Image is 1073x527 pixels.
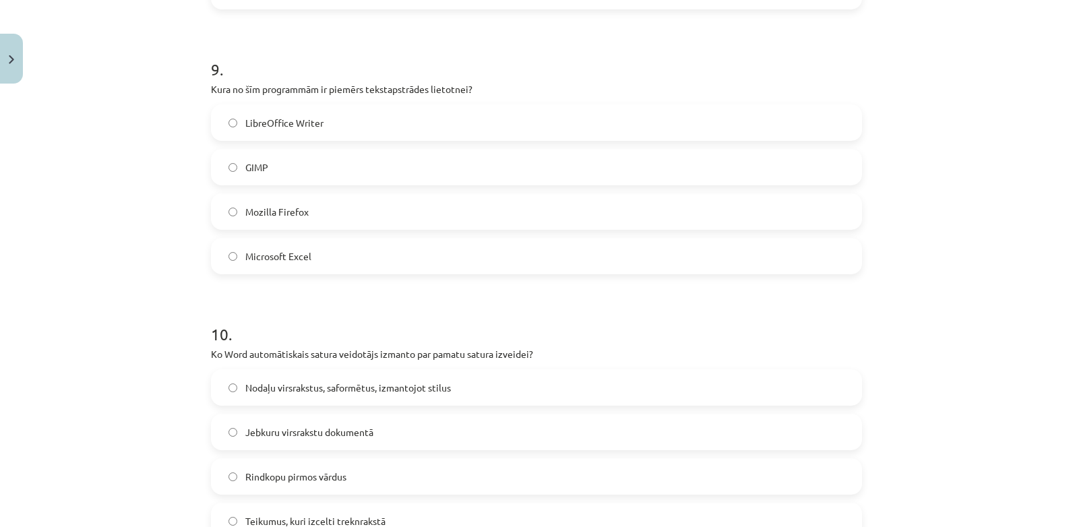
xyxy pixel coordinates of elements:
input: Nodaļu virsrakstus, saformētus, izmantojot stilus [228,383,237,392]
span: Rindkopu pirmos vārdus [245,470,346,484]
input: GIMP [228,163,237,172]
span: Jebkuru virsrakstu dokumentā [245,425,373,439]
h1: 10 . [211,301,862,343]
span: Mozilla Firefox [245,205,309,219]
input: Mozilla Firefox [228,208,237,216]
span: Microsoft Excel [245,249,311,263]
p: Ko Word automātiskais satura veidotājs izmanto par pamatu satura izveidei? [211,347,862,361]
input: Microsoft Excel [228,252,237,261]
input: LibreOffice Writer [228,119,237,127]
input: Jebkuru virsrakstu dokumentā [228,428,237,437]
span: Nodaļu virsrakstus, saformētus, izmantojot stilus [245,381,451,395]
p: Kura no šīm programmām ir piemērs tekstapstrādes lietotnei? [211,82,862,96]
img: icon-close-lesson-0947bae3869378f0d4975bcd49f059093ad1ed9edebbc8119c70593378902aed.svg [9,55,14,64]
span: LibreOffice Writer [245,116,324,130]
input: Teikumus, kuri izcelti treknrakstā [228,517,237,526]
input: Rindkopu pirmos vārdus [228,472,237,481]
span: GIMP [245,160,268,175]
h1: 9 . [211,36,862,78]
